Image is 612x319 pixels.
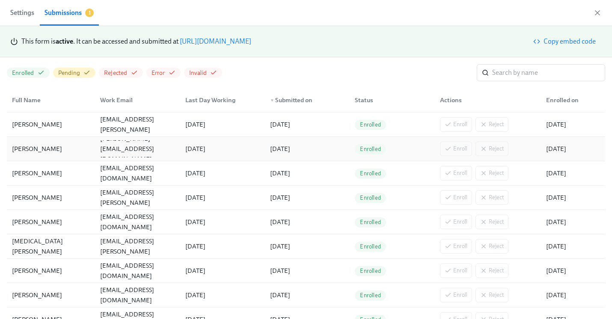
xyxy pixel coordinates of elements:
[182,144,263,154] div: [DATE]
[45,7,82,19] div: Submissions
[543,192,603,203] div: [DATE]
[9,217,93,227] div: [PERSON_NAME]
[7,210,605,234] div: [PERSON_NAME][EMAIL_ADDRESS][DOMAIN_NAME][DATE][DATE]EnrolledEnrollReject[DATE]
[85,9,94,17] span: 1
[182,168,263,178] div: [DATE]
[9,236,93,257] div: [MEDICAL_DATA][PERSON_NAME]
[56,37,73,45] strong: active
[182,192,263,203] div: [DATE]
[93,92,178,109] div: Work Email
[182,119,263,130] div: [DATE]
[99,68,143,78] button: Rejected
[355,292,386,298] span: Enrolled
[9,144,93,154] div: [PERSON_NAME]
[543,290,603,300] div: [DATE]
[267,119,348,130] div: [DATE]
[7,234,605,259] div: [MEDICAL_DATA][PERSON_NAME][MEDICAL_DATA][EMAIL_ADDRESS][PERSON_NAME][DOMAIN_NAME][DATE][DATE]Enr...
[12,69,34,77] span: Enrolled
[7,161,605,186] div: [PERSON_NAME][EMAIL_ADDRESS][DOMAIN_NAME][DATE][DATE]EnrolledEnrollReject[DATE]
[184,68,222,78] button: Invalid
[355,146,386,152] span: Enrolled
[97,177,178,218] div: [PERSON_NAME][EMAIL_ADDRESS][PERSON_NAME][DOMAIN_NAME]
[267,217,348,227] div: [DATE]
[351,95,433,105] div: Status
[543,217,603,227] div: [DATE]
[529,33,602,50] button: Copy embed code
[267,144,348,154] div: [DATE]
[492,64,605,81] input: Search by name
[182,217,263,227] div: [DATE]
[21,37,178,45] span: This form is . It can be accessed and submitted at
[182,266,263,276] div: [DATE]
[267,168,348,178] div: [DATE]
[146,68,181,78] button: Error
[97,226,178,267] div: [MEDICAL_DATA][EMAIL_ADDRESS][PERSON_NAME][DOMAIN_NAME]
[263,92,348,109] div: ▼Submitted on
[539,92,603,109] div: Enrolled on
[437,95,539,105] div: Actions
[9,92,93,109] div: Full Name
[543,95,603,105] div: Enrolled on
[97,133,178,164] div: [PERSON_NAME][EMAIL_ADDRESS][DOMAIN_NAME]
[7,137,605,161] div: [PERSON_NAME][PERSON_NAME][EMAIL_ADDRESS][DOMAIN_NAME][DATE][DATE]EnrolledEnrollReject[DATE]
[189,69,207,77] span: Invalid
[9,290,93,300] div: [PERSON_NAME]
[267,241,348,251] div: [DATE]
[9,266,93,276] div: [PERSON_NAME]
[7,68,50,78] button: Enrolled
[355,121,386,128] span: Enrolled
[97,212,178,232] div: [EMAIL_ADDRESS][DOMAIN_NAME]
[267,266,348,276] div: [DATE]
[178,92,263,109] div: Last Day Working
[535,37,596,46] span: Copy embed code
[355,195,386,201] span: Enrolled
[7,259,605,283] div: [PERSON_NAME][EMAIL_ADDRESS][DOMAIN_NAME][DATE][DATE]EnrolledEnrollReject[DATE]
[97,95,178,105] div: Work Email
[7,112,605,137] div: [PERSON_NAME][PERSON_NAME][EMAIL_ADDRESS][PERSON_NAME][DOMAIN_NAME][DATE][DATE]EnrolledEnrollReje...
[267,290,348,300] div: [DATE]
[270,98,274,103] span: ▼
[97,163,178,183] div: [EMAIL_ADDRESS][DOMAIN_NAME]
[9,95,93,105] div: Full Name
[355,170,386,177] span: Enrolled
[355,243,386,250] span: Enrolled
[543,266,603,276] div: [DATE]
[53,68,95,78] button: Pending
[182,95,263,105] div: Last Day Working
[9,192,93,203] div: [PERSON_NAME]
[543,168,603,178] div: [DATE]
[9,119,93,130] div: [PERSON_NAME]
[543,119,603,130] div: [DATE]
[180,37,251,45] a: [URL][DOMAIN_NAME]
[58,69,80,77] span: Pending
[355,268,386,274] span: Enrolled
[267,95,348,105] div: Submitted on
[97,260,178,281] div: [EMAIL_ADDRESS][DOMAIN_NAME]
[10,7,34,19] span: Settings
[97,104,178,145] div: [PERSON_NAME][EMAIL_ADDRESS][PERSON_NAME][DOMAIN_NAME]
[267,192,348,203] div: [DATE]
[355,219,386,225] span: Enrolled
[7,186,605,210] div: [PERSON_NAME][PERSON_NAME][EMAIL_ADDRESS][PERSON_NAME][DOMAIN_NAME][DATE][DATE]EnrolledEnrollReje...
[152,69,165,77] span: Error
[543,144,603,154] div: [DATE]
[543,241,603,251] div: [DATE]
[9,168,93,178] div: [PERSON_NAME]
[182,290,263,300] div: [DATE]
[182,241,263,251] div: [DATE]
[104,69,128,77] span: Rejected
[348,92,433,109] div: Status
[7,283,605,307] div: [PERSON_NAME][EMAIL_ADDRESS][DOMAIN_NAME][DATE][DATE]EnrolledEnrollReject[DATE]
[433,92,539,109] div: Actions
[97,285,178,305] div: [EMAIL_ADDRESS][DOMAIN_NAME]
